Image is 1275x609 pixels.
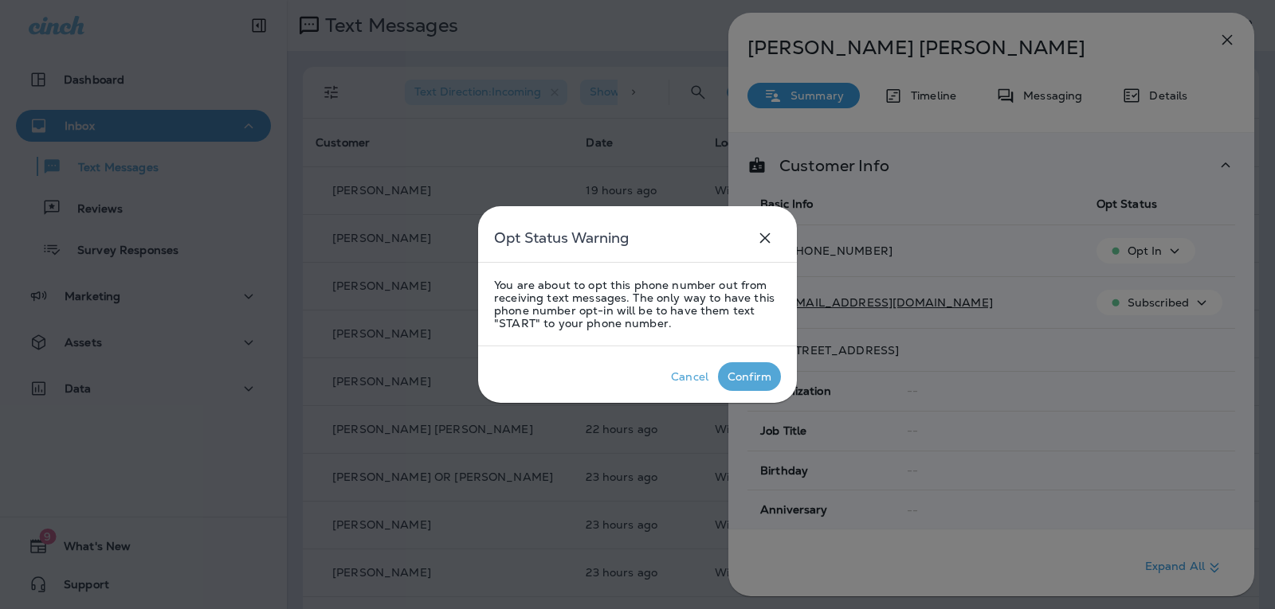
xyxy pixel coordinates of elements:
button: Confirm [718,362,781,391]
h5: Opt Status Warning [494,225,629,251]
p: You are about to opt this phone number out from receiving text messages. The only way to have thi... [494,279,781,330]
div: Confirm [728,370,771,383]
div: Cancel [671,370,708,383]
button: Cancel [661,362,718,391]
button: close [749,222,781,254]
